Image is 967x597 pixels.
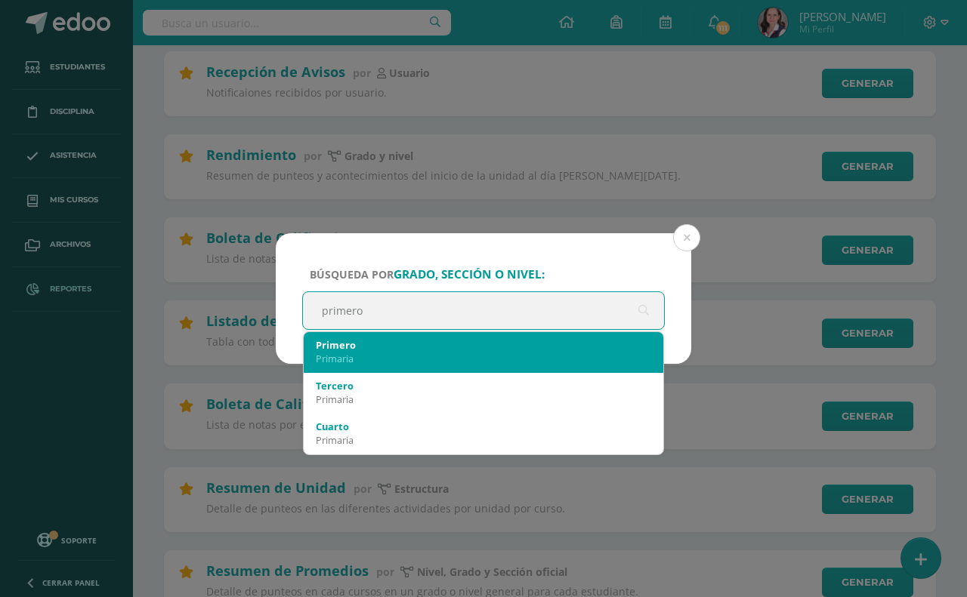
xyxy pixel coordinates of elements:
div: Primaria [316,392,651,406]
div: Primero [316,338,651,352]
strong: grado, sección o nivel: [394,266,545,282]
div: Tercero [316,379,651,392]
input: ej. Primero primaria, etc. [303,292,664,329]
div: Primaria [316,352,651,365]
span: Búsqueda por [310,267,545,282]
div: Primaria [316,433,651,447]
button: Close (Esc) [673,224,700,251]
div: Cuarto [316,420,651,433]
